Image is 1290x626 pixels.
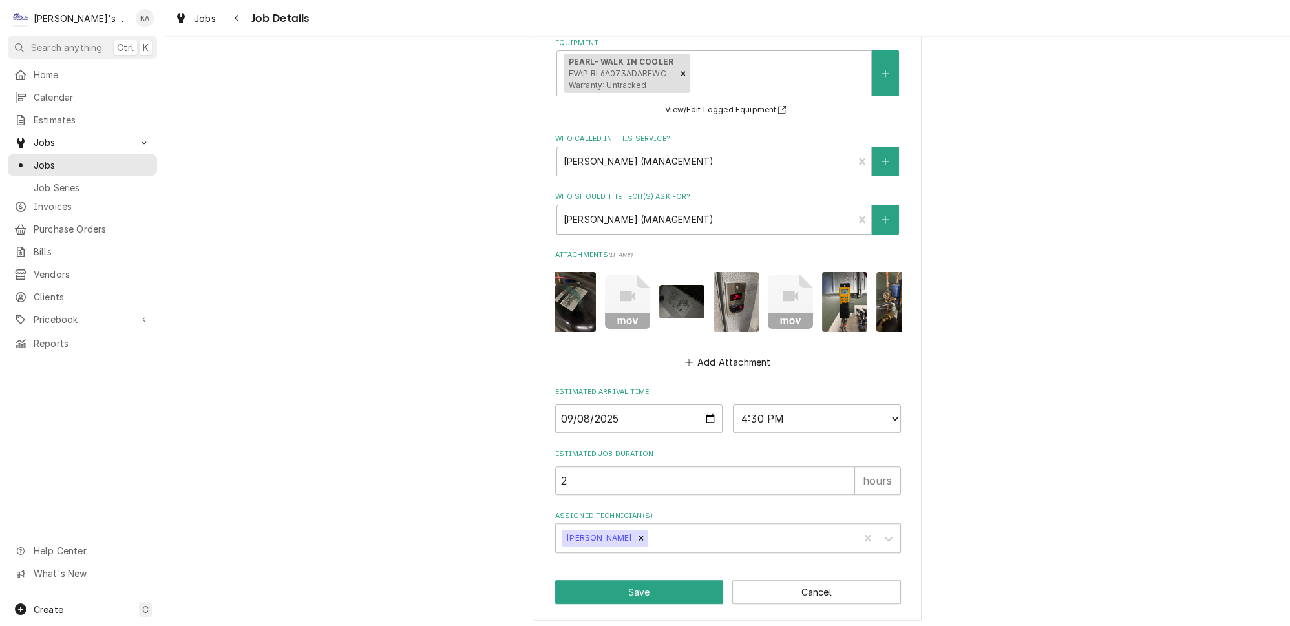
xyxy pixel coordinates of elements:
span: Jobs [194,12,216,25]
span: Jobs [34,158,151,172]
span: Jobs [34,136,131,149]
span: Job Series [34,181,151,194]
a: Jobs [169,8,221,29]
img: USxKjfnlS3aodi08UNfp [659,285,704,319]
input: Date [555,404,723,433]
label: Attachments [555,250,901,260]
div: hours [854,466,901,495]
label: Estimated Arrival Time [555,387,901,397]
a: Home [8,64,157,85]
a: Clients [8,286,157,308]
button: Create New Equipment [872,50,899,96]
a: Bills [8,241,157,262]
a: Invoices [8,196,157,217]
button: Create New Contact [872,205,899,235]
div: Estimated Arrival Time [555,387,901,433]
div: Button Group Row [555,580,901,604]
a: Calendar [8,87,157,108]
div: Attachments [555,250,901,371]
label: Assigned Technician(s) [555,511,901,521]
span: Purchase Orders [34,222,151,236]
button: mov [768,272,813,332]
label: Who should the tech(s) ask for? [555,192,901,202]
span: Clients [34,290,151,304]
div: [PERSON_NAME]'s Refrigeration [34,12,129,25]
label: Estimated Job Duration [555,449,901,459]
a: Go to Jobs [8,132,157,153]
span: Help Center [34,544,149,558]
a: Vendors [8,264,157,285]
span: K [143,41,149,54]
span: Create [34,604,63,615]
span: Ctrl [117,41,134,54]
button: Save [555,580,724,604]
span: What's New [34,567,149,580]
span: Reports [34,337,151,350]
button: Navigate back [227,8,248,28]
svg: Create New Contact [882,157,889,166]
div: Button Group [555,580,901,604]
span: Estimates [34,113,151,127]
div: Who should the tech(s) ask for? [555,192,901,234]
button: Create New Contact [872,147,899,176]
strong: PEARL- WALK IN COOLER [569,57,673,67]
span: Calendar [34,90,151,104]
select: Time Select [733,404,901,433]
svg: Create New Contact [882,215,889,224]
img: rRV5EmqwR5GjqBlCwQA1 [876,272,922,332]
div: KA [136,9,154,27]
div: Assigned Technician(s) [555,511,901,553]
div: Remove [object Object] [676,54,690,94]
button: Search anythingCtrlK [8,36,157,59]
span: EVAP RL6A073ADAREWC Warranty: Untracked [569,68,666,90]
a: Jobs [8,154,157,176]
span: Job Details [248,10,310,27]
a: Reports [8,333,157,354]
span: Search anything [31,41,102,54]
span: Bills [34,245,151,258]
div: C [12,9,30,27]
div: Who called in this service? [555,134,901,176]
span: ( if any ) [608,251,633,258]
button: mov [605,272,650,332]
a: Go to Pricebook [8,309,157,330]
button: Cancel [732,580,901,604]
a: Estimates [8,109,157,130]
a: Go to Help Center [8,540,157,561]
img: zQsYuOA8SYWMLOk30Z2R [714,272,759,332]
div: Korey Austin's Avatar [136,9,154,27]
div: [PERSON_NAME] [562,530,634,547]
a: Job Series [8,177,157,198]
button: View/Edit Logged Equipment [663,102,792,118]
span: C [142,603,149,616]
a: Purchase Orders [8,218,157,240]
img: tdxDQmFARj6TuPsrVlvZ [551,272,596,332]
label: Who called in this service? [555,134,901,144]
div: Estimated Job Duration [555,449,901,495]
svg: Create New Equipment [882,69,889,78]
div: Equipment [555,38,901,118]
span: Home [34,68,151,81]
span: Invoices [34,200,151,213]
a: Go to What's New [8,563,157,584]
img: sjfyPoyKQfGLtmebCp7N [822,272,867,332]
div: Clay's Refrigeration's Avatar [12,9,30,27]
button: Add Attachment [682,353,773,371]
label: Equipment [555,38,901,48]
span: Pricebook [34,313,131,326]
div: Remove Justin Achter [634,530,648,547]
span: Vendors [34,267,151,281]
